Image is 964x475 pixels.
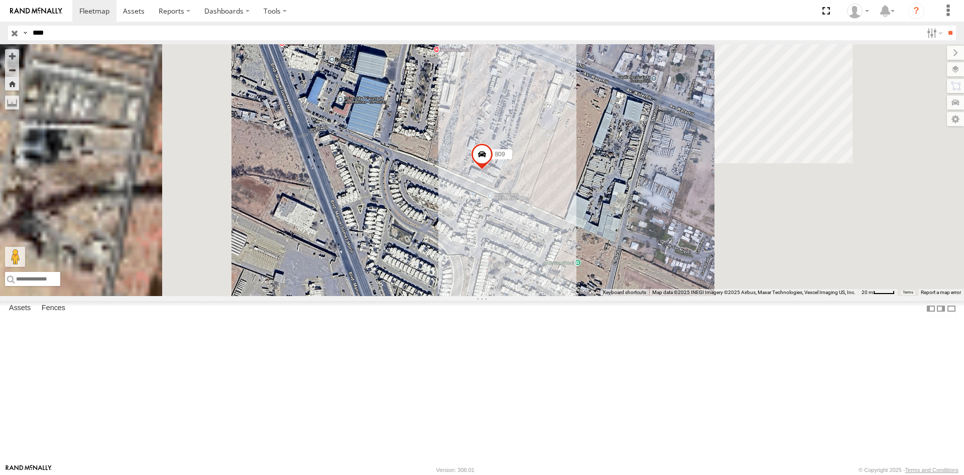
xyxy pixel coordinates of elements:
img: rand-logo.svg [10,8,62,15]
span: 809 [495,150,505,157]
button: Zoom out [5,63,19,77]
a: Terms (opens in new tab) [903,291,913,295]
div: Roberto Garcia [843,4,873,19]
span: Map data ©2025 INEGI Imagery ©2025 Airbus, Maxar Technologies, Vexcel Imaging US, Inc. [652,290,856,295]
div: Version: 308.01 [436,467,474,473]
label: Search Filter Options [923,26,944,40]
button: Keyboard shortcuts [603,289,646,296]
button: Zoom Home [5,77,19,90]
label: Search Query [21,26,29,40]
button: Drag Pegman onto the map to open Street View [5,247,25,267]
a: Visit our Website [6,465,52,475]
div: © Copyright 2025 - [859,467,958,473]
label: Map Settings [947,112,964,126]
label: Dock Summary Table to the Left [926,301,936,316]
button: Map Scale: 20 m per 39 pixels [859,289,898,296]
a: Report a map error [921,290,961,295]
label: Measure [5,96,19,110]
span: 20 m [862,290,873,295]
button: Zoom in [5,49,19,63]
i: ? [908,3,924,19]
label: Assets [4,302,36,316]
label: Fences [37,302,70,316]
label: Dock Summary Table to the Right [936,301,946,316]
a: Terms and Conditions [905,467,958,473]
label: Hide Summary Table [946,301,956,316]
